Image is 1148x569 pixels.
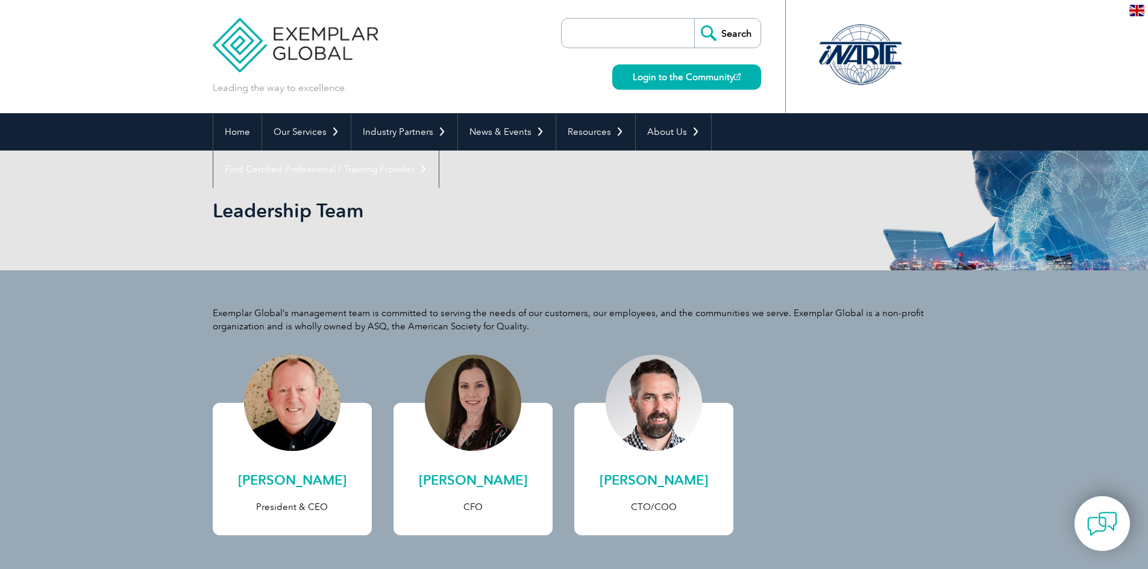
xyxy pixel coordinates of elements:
a: Home [213,113,262,151]
a: [PERSON_NAME] CTO/COO [574,403,733,535]
input: Search [694,19,761,48]
a: Find Certified Professional / Training Provider [213,151,439,188]
h1: Leadership Team [213,199,676,222]
a: Login to the Community [612,64,761,90]
h2: [PERSON_NAME] [225,471,360,490]
a: Resources [556,113,635,151]
p: CFO [406,500,541,514]
a: About Us [636,113,711,151]
img: en [1129,5,1144,16]
a: [PERSON_NAME] CFO [394,403,553,535]
p: CTO/COO [586,500,721,514]
a: [PERSON_NAME] President & CEO [213,403,372,535]
p: Exemplar Global’s management team is committed to serving the needs of our customers, our employe... [213,306,936,333]
img: open_square.png [734,73,741,80]
a: Our Services [262,113,351,151]
a: Industry Partners [351,113,457,151]
h2: [PERSON_NAME] [406,471,541,490]
a: News & Events [458,113,556,151]
img: contact-chat.png [1087,509,1117,539]
p: President & CEO [225,500,360,514]
p: Leading the way to excellence [213,81,345,95]
h2: [PERSON_NAME] [586,471,721,490]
